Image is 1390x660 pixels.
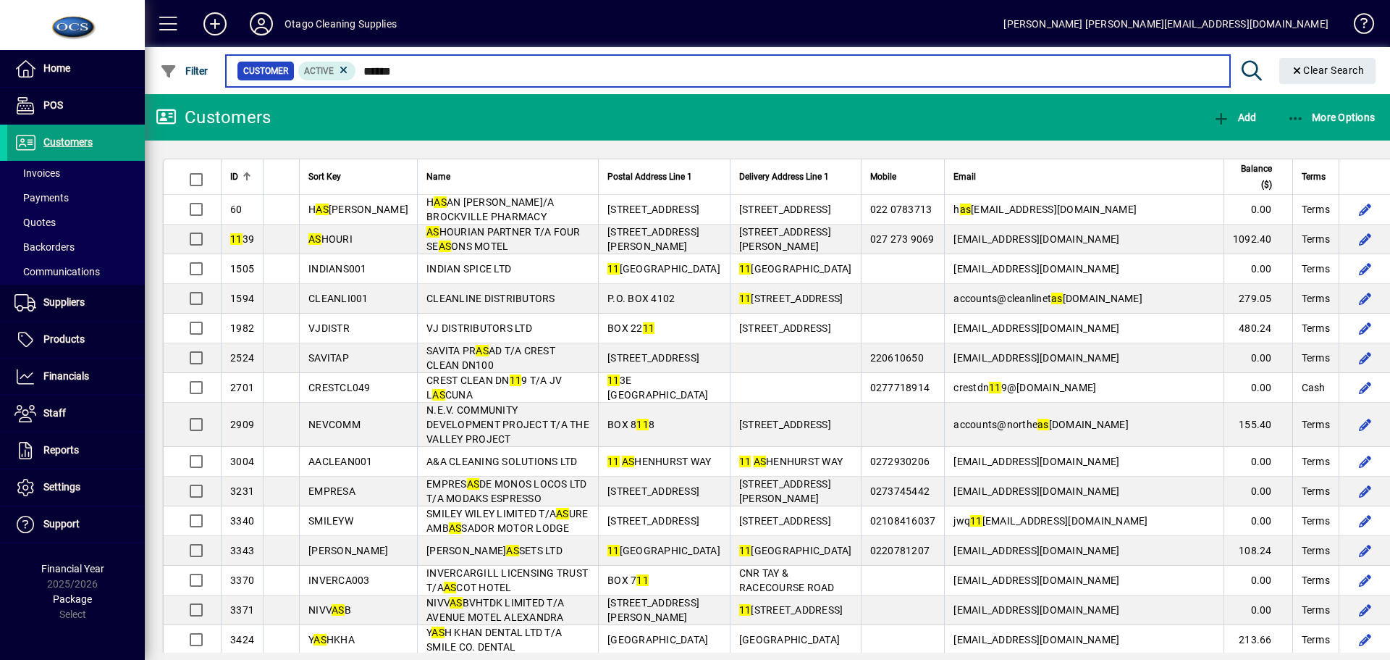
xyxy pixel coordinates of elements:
span: INDIAN SPICE LTD [426,263,511,275]
div: Balance ($) [1233,161,1285,193]
span: Terms [1302,632,1330,647]
em: 11 [989,382,1001,393]
em: AS [432,389,445,401]
span: AACLEAN001 [308,456,373,467]
span: 39 [230,233,254,245]
span: Balance ($) [1233,161,1272,193]
div: Otago Cleaning Supplies [285,12,397,35]
span: BOX 8 8 [607,419,654,430]
span: 1594 [230,293,254,304]
span: 3343 [230,545,254,556]
span: Delivery Address Line 1 [739,169,829,185]
span: INDIANS001 [308,263,367,275]
div: Mobile [870,169,936,185]
em: as [1037,419,1049,430]
button: Edit [1354,539,1377,562]
span: [STREET_ADDRESS][PERSON_NAME] [739,478,831,504]
a: Products [7,322,145,358]
span: 3370 [230,575,254,586]
span: H [PERSON_NAME] [308,204,408,215]
span: Add [1213,112,1256,123]
span: Products [43,333,85,345]
em: 11 [636,419,649,430]
span: Financials [43,370,89,382]
em: 11 [607,545,620,556]
button: Edit [1354,317,1377,340]
span: Clear Search [1291,64,1365,76]
em: AS [506,545,519,556]
a: Quotes [7,210,145,235]
span: HOURIAN PARTNER T/A FOUR SE ONS MOTEL [426,226,581,252]
span: [STREET_ADDRESS] [607,485,699,497]
button: Edit [1354,227,1377,251]
span: 0273745442 [870,485,930,497]
span: H AN [PERSON_NAME]/A BROCKVILLE PHARMACY [426,196,554,222]
span: Terms [1302,484,1330,498]
span: HOURI [308,233,353,245]
span: Terms [1302,321,1330,335]
em: AS [556,508,569,519]
em: as [1051,293,1063,304]
span: Terms [1302,573,1330,588]
em: 11 [739,456,751,467]
button: Edit [1354,376,1377,399]
button: Edit [1354,569,1377,592]
span: 0220781207 [870,545,930,556]
span: 60 [230,204,243,215]
span: h [EMAIL_ADDRESS][DOMAIN_NAME] [953,204,1137,215]
span: 3340 [230,515,254,527]
button: Add [1209,104,1260,130]
span: Cash [1302,380,1326,395]
span: More Options [1287,112,1376,123]
span: 0277718914 [870,382,930,393]
td: 480.24 [1223,314,1292,343]
span: 2909 [230,419,254,430]
span: N.E.V. COMMUNITY DEVELOPMENT PROJECT T/A THE VALLEY PROJECT [426,404,589,445]
span: [STREET_ADDRESS][PERSON_NAME] [607,597,699,623]
span: Y H KHAN DENTAL LTD T/A SMILE CO. DENTAL [426,627,562,653]
span: 2701 [230,382,254,393]
span: VJDISTR [308,322,350,334]
span: ID [230,169,238,185]
span: Terms [1302,202,1330,217]
a: Payments [7,185,145,210]
span: 3231 [230,485,254,497]
span: 02108416037 [870,515,936,527]
span: [PERSON_NAME] [308,545,388,556]
span: HENHURST WAY [607,456,711,467]
span: 022 0783713 [870,204,932,215]
a: Knowledge Base [1343,3,1372,50]
button: Edit [1354,450,1377,473]
em: as [960,204,972,215]
span: [EMAIL_ADDRESS][DOMAIN_NAME] [953,352,1119,364]
td: 0.00 [1223,343,1292,373]
em: AS [316,204,329,215]
a: Backorders [7,235,145,259]
span: [GEOGRAPHIC_DATA] [739,634,840,646]
em: 11 [739,263,751,275]
button: More Options [1284,104,1379,130]
button: Edit [1354,413,1377,436]
mat-chip: Activation Status: Active [298,62,356,80]
span: Terms [1302,543,1330,558]
span: CLEANLI001 [308,293,368,304]
em: 11 [607,375,620,386]
span: 220610650 [870,352,924,364]
span: crestdn 9@[DOMAIN_NAME] [953,382,1096,393]
em: AS [308,233,321,245]
em: AS [426,226,439,238]
span: 3E [GEOGRAPHIC_DATA] [607,375,708,401]
button: Edit [1354,628,1377,651]
span: [STREET_ADDRESS] [739,419,831,430]
em: 11 [739,604,751,616]
td: 0.00 [1223,254,1292,284]
span: BOX 22 [607,322,654,334]
a: Support [7,506,145,543]
button: Filter [156,58,212,84]
span: VJ DISTRIBUTORS LTD [426,322,532,334]
span: 027 273 9069 [870,233,935,245]
span: Mobile [870,169,896,185]
a: POS [7,88,145,124]
div: [PERSON_NAME] [PERSON_NAME][EMAIL_ADDRESS][DOMAIN_NAME] [1003,12,1328,35]
button: Edit [1354,346,1377,369]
